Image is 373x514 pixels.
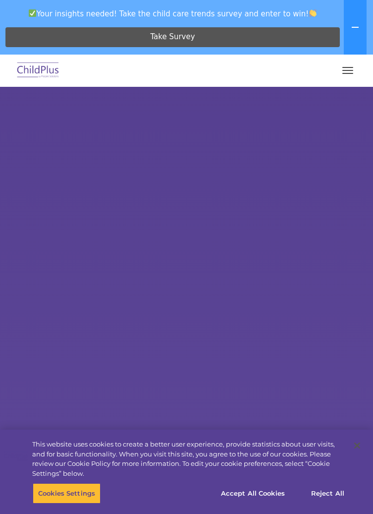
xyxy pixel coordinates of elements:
div: This website uses cookies to create a better user experience, provide statistics about user visit... [32,440,346,478]
img: ✅ [29,9,36,17]
a: Take Survey [5,27,340,47]
button: Accept All Cookies [215,483,290,504]
img: 👏 [309,9,317,17]
button: Cookies Settings [33,483,101,504]
span: Your insights needed! Take the child care trends survey and enter to win! [4,4,342,23]
img: ChildPlus by Procare Solutions [15,59,61,82]
button: Reject All [297,483,359,504]
span: Take Survey [150,28,195,46]
button: Close [346,435,368,456]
